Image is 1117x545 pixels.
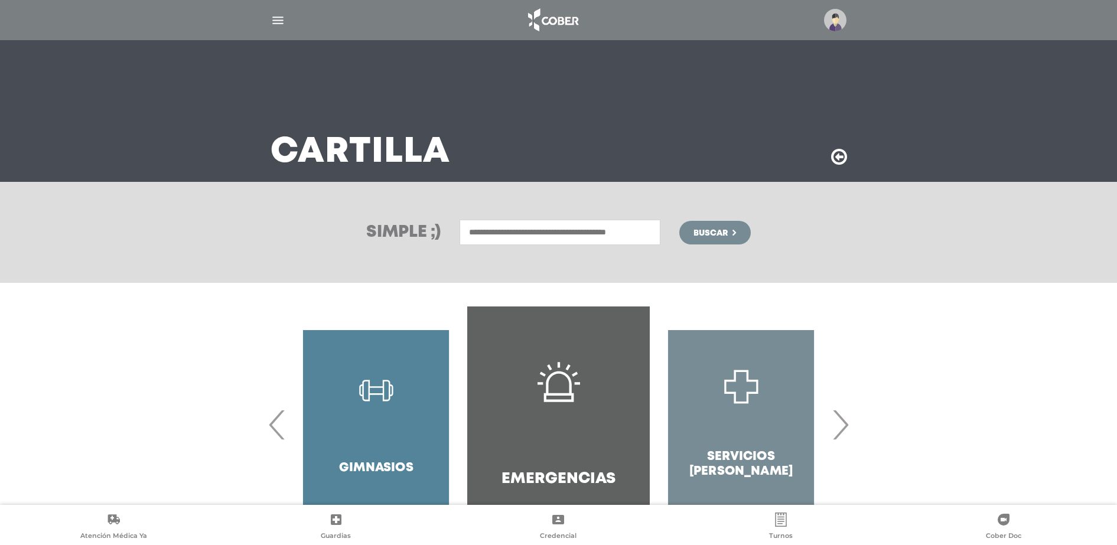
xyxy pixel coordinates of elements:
[693,229,728,237] span: Buscar
[522,6,584,34] img: logo_cober_home-white.png
[501,470,616,488] h4: Emergencias
[670,513,893,543] a: Turnos
[266,393,289,456] span: Previous
[321,531,351,542] span: Guardias
[769,531,793,542] span: Turnos
[986,531,1021,542] span: Cober Doc
[467,306,650,543] a: Emergencias
[271,137,450,168] h3: Cartilla
[2,513,225,543] a: Atención Médica Ya
[540,531,577,542] span: Credencial
[225,513,448,543] a: Guardias
[824,9,846,31] img: profile-placeholder.svg
[80,531,147,542] span: Atención Médica Ya
[366,224,441,241] h3: Simple ;)
[892,513,1115,543] a: Cober Doc
[679,221,750,244] button: Buscar
[447,513,670,543] a: Credencial
[829,393,852,456] span: Next
[271,13,285,28] img: Cober_menu-lines-white.svg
